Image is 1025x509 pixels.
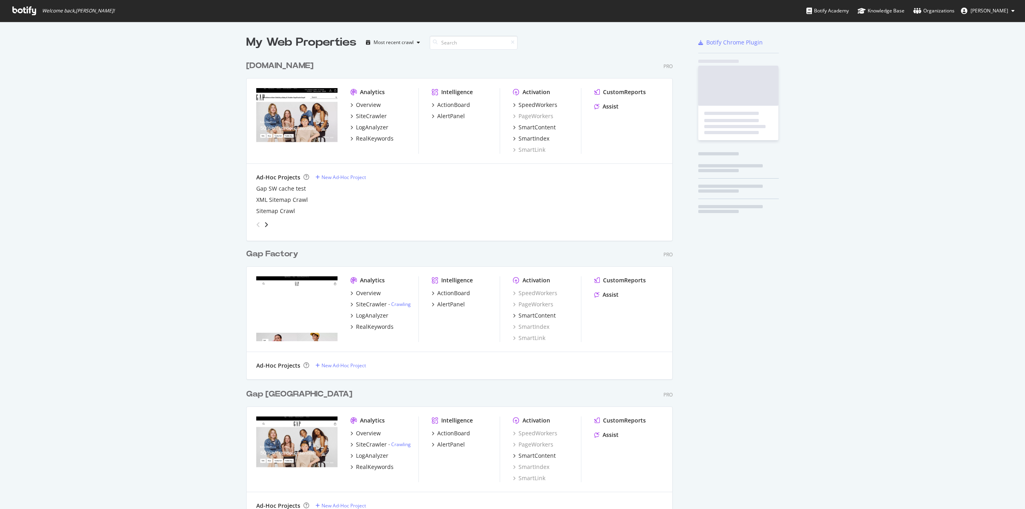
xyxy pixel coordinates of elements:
[513,474,545,482] div: SmartLink
[437,101,470,109] div: ActionBoard
[513,429,557,437] div: SpeedWorkers
[322,174,366,181] div: New Ad-Hoc Project
[350,101,381,109] a: Overview
[322,502,366,509] div: New Ad-Hoc Project
[360,416,385,425] div: Analytics
[432,101,470,109] a: ActionBoard
[256,276,338,341] img: Gapfactory.com
[594,416,646,425] a: CustomReports
[513,452,556,460] a: SmartContent
[350,452,388,460] a: LogAnalyzer
[437,429,470,437] div: ActionBoard
[350,112,387,120] a: SiteCrawler
[513,289,557,297] a: SpeedWorkers
[513,312,556,320] a: SmartContent
[603,431,619,439] div: Assist
[441,416,473,425] div: Intelligence
[256,207,295,215] a: Sitemap Crawl
[256,196,308,204] div: XML Sitemap Crawl
[437,289,470,297] div: ActionBoard
[603,291,619,299] div: Assist
[246,60,317,72] a: [DOMAIN_NAME]
[513,463,549,471] a: SmartIndex
[519,123,556,131] div: SmartContent
[256,416,338,481] img: Gapcanada.ca
[350,441,411,449] a: SiteCrawler- Crawling
[246,248,298,260] div: Gap Factory
[513,112,553,120] a: PageWorkers
[388,301,411,308] div: -
[513,323,549,331] div: SmartIndex
[256,173,300,181] div: Ad-Hoc Projects
[663,391,673,398] div: Pro
[519,135,549,143] div: SmartIndex
[858,7,904,15] div: Knowledge Base
[971,7,1008,14] span: Greg M
[603,88,646,96] div: CustomReports
[356,312,388,320] div: LogAnalyzer
[356,441,387,449] div: SiteCrawler
[663,63,673,70] div: Pro
[513,441,553,449] a: PageWorkers
[246,248,301,260] a: Gap Factory
[513,135,549,143] a: SmartIndex
[356,429,381,437] div: Overview
[603,103,619,111] div: Assist
[698,38,763,46] a: Botify Chrome Plugin
[437,441,465,449] div: AlertPanel
[432,429,470,437] a: ActionBoard
[519,101,557,109] div: SpeedWorkers
[350,135,394,143] a: RealKeywords
[663,251,673,258] div: Pro
[356,123,388,131] div: LogAnalyzer
[350,463,394,471] a: RealKeywords
[513,123,556,131] a: SmartContent
[513,101,557,109] a: SpeedWorkers
[350,289,381,297] a: Overview
[519,312,556,320] div: SmartContent
[360,88,385,96] div: Analytics
[356,300,387,308] div: SiteCrawler
[356,135,394,143] div: RealKeywords
[363,36,423,49] button: Most recent crawl
[594,276,646,284] a: CustomReports
[513,146,545,154] a: SmartLink
[594,431,619,439] a: Assist
[913,7,955,15] div: Organizations
[441,276,473,284] div: Intelligence
[594,291,619,299] a: Assist
[388,441,411,448] div: -
[356,452,388,460] div: LogAnalyzer
[523,88,550,96] div: Activation
[356,112,387,120] div: SiteCrawler
[955,4,1021,17] button: [PERSON_NAME]
[256,185,306,193] a: Gap SW cache test
[316,362,366,369] a: New Ad-Hoc Project
[42,8,115,14] span: Welcome back, [PERSON_NAME] !
[432,441,465,449] a: AlertPanel
[322,362,366,369] div: New Ad-Hoc Project
[513,300,553,308] div: PageWorkers
[391,441,411,448] a: Crawling
[594,103,619,111] a: Assist
[356,101,381,109] div: Overview
[256,88,338,153] img: Gap.com
[246,34,356,50] div: My Web Properties
[356,323,394,331] div: RealKeywords
[350,323,394,331] a: RealKeywords
[350,429,381,437] a: Overview
[350,123,388,131] a: LogAnalyzer
[246,60,314,72] div: [DOMAIN_NAME]
[350,300,411,308] a: SiteCrawler- Crawling
[437,300,465,308] div: AlertPanel
[316,502,366,509] a: New Ad-Hoc Project
[513,334,545,342] a: SmartLink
